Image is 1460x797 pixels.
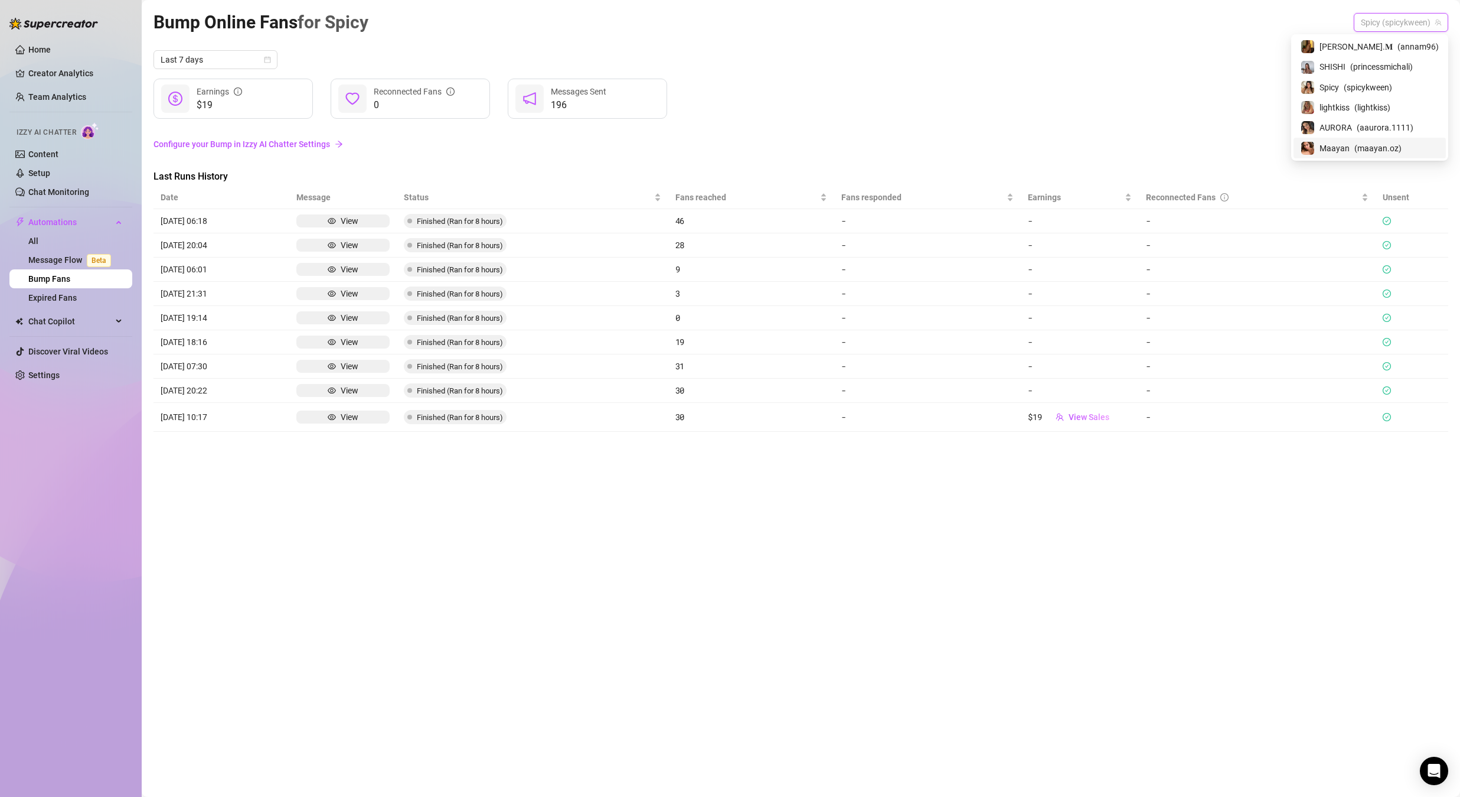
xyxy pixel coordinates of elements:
a: Team Analytics [28,92,86,102]
img: Maayan [1301,142,1314,155]
span: check-circle [1383,217,1391,225]
a: Home [28,45,51,54]
span: info-circle [1220,193,1229,201]
span: Maayan [1319,142,1350,155]
span: Fans reached [675,191,818,204]
span: Finished (Ran for 8 hours) [417,217,503,226]
a: Content [28,149,58,159]
article: - [841,287,1014,300]
article: - [841,239,1014,252]
span: Messages Sent [551,87,606,96]
a: Bump Fans [28,274,70,284]
th: Earnings [1021,186,1139,209]
span: Finished (Ran for 8 hours) [417,338,503,347]
div: View [341,360,358,373]
img: SHISHI [1301,61,1314,74]
article: 46 [675,214,827,227]
span: check-circle [1383,338,1391,346]
div: View [341,384,358,397]
article: Bump Online Fans [153,8,368,36]
span: eye [328,386,336,395]
article: [DATE] 18:16 [161,336,282,349]
span: for Spicy [298,12,368,32]
span: ( annam96 ) [1397,40,1439,53]
span: Automations [28,213,112,232]
div: Open Intercom Messenger [1420,757,1448,785]
img: Spicy [1301,81,1314,94]
span: check-circle [1383,362,1391,370]
span: AURORA [1319,121,1352,134]
article: 28 [675,239,827,252]
article: [DATE] 06:18 [161,214,282,227]
span: Finished (Ran for 8 hours) [417,289,503,298]
th: Date [153,186,289,209]
a: Configure your Bump in Izzy AI Chatter Settingsarrow-right [153,133,1448,155]
article: - [841,336,1014,349]
span: ( lightkiss ) [1354,101,1390,114]
th: Message [289,186,397,209]
span: eye [328,217,336,225]
article: 19 [675,336,827,349]
span: check-circle [1383,413,1391,421]
a: Discover Viral Videos [28,347,108,356]
span: info-circle [234,87,242,96]
article: - [841,411,1014,424]
article: - [1028,239,1033,252]
span: Finished (Ran for 8 hours) [417,362,503,371]
span: [PERSON_NAME].𝐌 [1319,40,1393,53]
div: View [341,239,358,252]
span: Finished (Ran for 8 hours) [417,241,503,250]
a: Message FlowBeta [28,255,116,265]
span: team [1435,19,1442,26]
article: - [841,384,1014,397]
article: - [1146,311,1368,324]
article: - [1146,360,1368,373]
span: heart [345,92,360,106]
div: View [341,311,358,324]
div: Reconnected Fans [1146,191,1359,204]
article: [DATE] 21:31 [161,287,282,300]
th: Fans responded [834,186,1021,209]
span: eye [328,241,336,249]
span: 196 [551,98,606,112]
span: calendar [264,56,271,63]
article: - [1146,336,1368,349]
span: ( aaurora.1111 ) [1357,121,1413,134]
th: Fans reached [668,186,834,209]
article: - [841,360,1014,373]
span: check-circle [1383,289,1391,298]
article: - [1146,263,1368,276]
a: Creator Analytics [28,64,123,83]
span: Chat Copilot [28,312,112,331]
span: Fans responded [841,191,1005,204]
span: Izzy AI Chatter [17,127,76,138]
th: Status [397,186,668,209]
img: Chat Copilot [15,317,23,326]
span: Finished (Ran for 8 hours) [417,265,503,274]
span: $19 [197,98,242,112]
article: [DATE] 10:17 [161,411,282,424]
span: Finished (Ran for 8 hours) [417,413,503,422]
img: lightkiss [1301,101,1314,114]
span: lightkiss [1319,101,1350,114]
article: - [1146,411,1368,424]
div: Earnings [197,85,242,98]
article: - [1146,239,1368,252]
span: check-circle [1383,314,1391,322]
article: $19 [1028,411,1041,424]
article: 0 [675,311,827,324]
article: - [1028,336,1033,349]
img: AURORA [1301,121,1314,134]
article: - [841,214,1014,227]
article: 30 [675,411,827,424]
a: Expired Fans [28,293,77,302]
span: thunderbolt [15,217,25,227]
article: 31 [675,360,827,373]
article: - [1028,214,1033,227]
img: 𝐀𝐧𝐧𝐚.𝐌 [1301,40,1314,53]
span: View Sales [1069,412,1109,422]
a: Settings [28,370,60,380]
span: ( princessmichali ) [1350,60,1413,73]
span: Spicy (spicykween) [1361,14,1441,31]
article: - [1028,311,1033,324]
